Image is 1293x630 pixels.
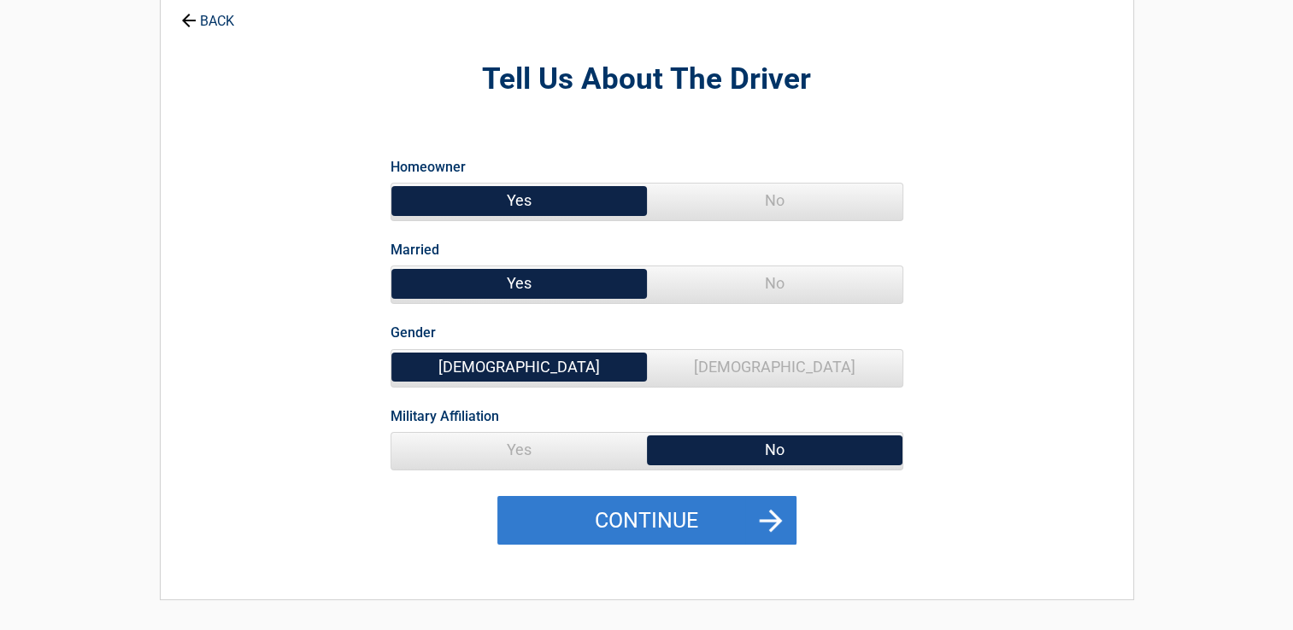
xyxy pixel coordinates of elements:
label: Married [391,238,439,261]
label: Military Affiliation [391,405,499,428]
button: Continue [497,496,796,545]
label: Homeowner [391,155,466,178]
span: Yes [391,433,647,467]
span: [DEMOGRAPHIC_DATA] [391,350,647,384]
span: Yes [391,266,647,300]
h2: Tell Us About The Driver [255,60,1039,100]
span: No [647,266,902,300]
span: No [647,184,902,218]
label: Gender [391,321,436,344]
span: Yes [391,184,647,218]
span: [DEMOGRAPHIC_DATA] [647,350,902,384]
span: No [647,433,902,467]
